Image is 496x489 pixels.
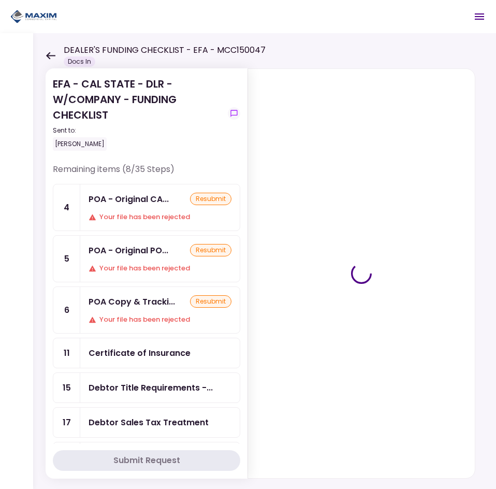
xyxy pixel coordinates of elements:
[89,347,191,359] div: Certificate of Insurance
[89,416,209,429] div: Debtor Sales Tax Treatment
[64,56,95,67] div: Docs In
[53,338,240,368] a: 11Certificate of Insurance
[53,184,80,231] div: 4
[89,314,231,325] div: Your file has been rejected
[53,137,107,151] div: [PERSON_NAME]
[89,263,231,274] div: Your file has been rejected
[190,244,231,256] div: resubmit
[89,381,213,394] div: Debtor Title Requirements - Proof of IRP or Exemption
[53,450,240,471] button: Submit Request
[53,184,240,231] a: 4POA - Original CA Reg260, Reg256, & Reg4008resubmitYour file has been rejected
[190,193,231,205] div: resubmit
[53,126,224,135] div: Sent to:
[53,442,80,472] div: 22
[467,4,492,29] button: Open menu
[190,295,231,308] div: resubmit
[53,163,240,184] div: Remaining items (8/35 Steps)
[53,286,240,334] a: 6POA Copy & Tracking ReceiptresubmitYour file has been rejected
[53,372,240,403] a: 15Debtor Title Requirements - Proof of IRP or Exemption
[10,9,57,24] img: Partner icon
[89,244,168,257] div: POA - Original POA (not CA or GA)
[89,212,231,222] div: Your file has been rejected
[53,373,80,402] div: 15
[53,287,80,333] div: 6
[89,295,175,308] div: POA Copy & Tracking Receipt
[53,76,224,151] div: EFA - CAL STATE - DLR - W/COMPANY - FUNDING CHECKLIST
[53,338,80,368] div: 11
[113,454,180,467] div: Submit Request
[53,408,80,437] div: 17
[53,407,240,438] a: 17Debtor Sales Tax Treatment
[53,442,240,472] a: 22Dealer GPS Installation Invoice
[64,44,266,56] h1: DEALER'S FUNDING CHECKLIST - EFA - MCC150047
[53,235,240,282] a: 5POA - Original POA (not CA or GA)resubmitYour file has been rejected
[228,107,240,120] button: show-messages
[89,193,169,206] div: POA - Original CA Reg260, Reg256, & Reg4008
[53,236,80,282] div: 5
